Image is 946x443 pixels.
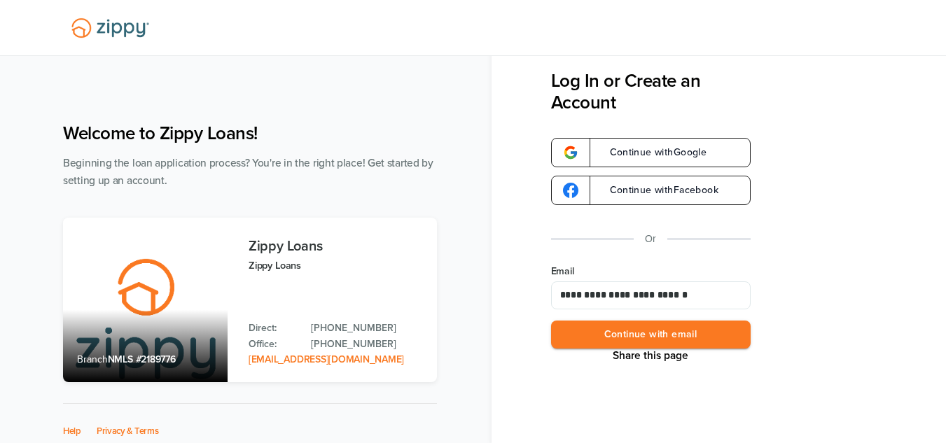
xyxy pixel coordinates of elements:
[608,349,693,363] button: Share This Page
[551,265,751,279] label: Email
[563,183,578,198] img: google-logo
[551,70,751,113] h3: Log In or Create an Account
[563,145,578,160] img: google-logo
[311,321,423,336] a: Direct Phone: 512-975-2947
[97,426,159,437] a: Privacy & Terms
[596,148,707,157] span: Continue with Google
[77,353,108,365] span: Branch
[551,138,751,167] a: google-logoContinue withGoogle
[63,122,437,144] h1: Welcome to Zippy Loans!
[596,185,718,195] span: Continue with Facebook
[249,353,404,365] a: Email Address: zippyguide@zippymh.com
[551,321,751,349] button: Continue with email
[63,12,158,44] img: Lender Logo
[645,230,656,248] p: Or
[63,426,81,437] a: Help
[311,337,423,352] a: Office Phone: 512-975-2947
[108,353,176,365] span: NMLS #2189776
[551,176,751,205] a: google-logoContinue withFacebook
[249,258,423,274] p: Zippy Loans
[249,337,297,352] p: Office:
[249,239,423,254] h3: Zippy Loans
[63,157,433,187] span: Beginning the loan application process? You're in the right place! Get started by setting up an a...
[551,281,751,309] input: Email Address
[249,321,297,336] p: Direct:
